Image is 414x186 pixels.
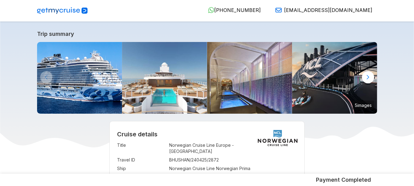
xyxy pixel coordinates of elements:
[203,7,261,13] a: [PHONE_NUMBER]
[275,7,282,13] img: Email
[169,164,297,173] td: Norwegian Cruise Line Norwegian Prima
[166,141,169,156] td: :
[208,7,214,13] img: WhatsApp
[117,156,166,164] td: Travel ID
[169,173,297,181] td: 3 Adults
[117,164,166,173] td: Ship
[117,131,297,138] h2: Cruise details
[37,31,377,37] a: Trip summary
[214,7,261,13] span: [PHONE_NUMBER]
[122,42,207,114] img: The-Haven-Sundeck_Low-Pool-Angle_700x475_0.jpg
[117,173,166,181] td: Number of passengers
[166,173,169,181] td: :
[166,156,169,164] td: :
[352,101,374,110] small: 5 images
[207,42,292,114] img: NCL_SPA_Areas_ThermalPool_700x475_7152022.jpg
[316,176,371,184] h5: Payment Completed
[292,42,377,114] img: 900x400_Prima_Racetrack_10072022.jpg
[271,7,372,13] a: [EMAIL_ADDRESS][DOMAIN_NAME]
[169,156,297,164] td: BHUSHAN/240425/2872
[169,141,297,156] td: Norwegian Cruise Line Europe - [GEOGRAPHIC_DATA]
[117,141,166,156] td: Title
[166,164,169,173] td: :
[37,42,122,114] img: 3200x640_Prima_Hero_01.png
[284,7,372,13] span: [EMAIL_ADDRESS][DOMAIN_NAME]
